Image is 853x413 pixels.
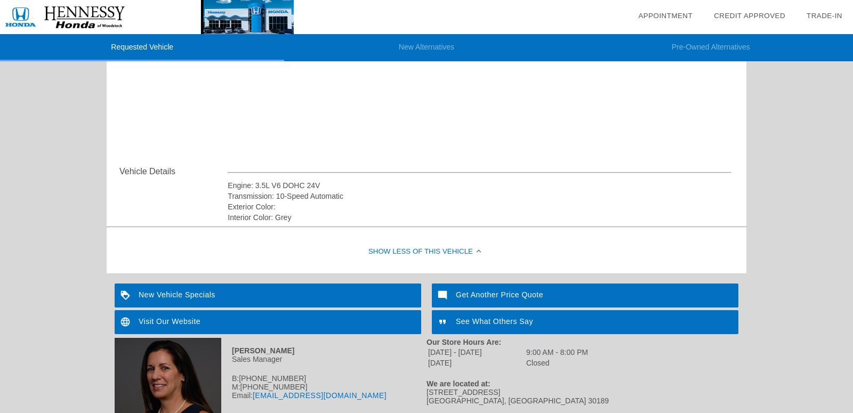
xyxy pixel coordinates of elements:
div: [STREET_ADDRESS] [GEOGRAPHIC_DATA], [GEOGRAPHIC_DATA] 30189 [426,388,738,405]
a: New Vehicle Specials [115,284,421,307]
img: ic_loyalty_white_24dp_2x.png [115,284,139,307]
a: Credit Approved [714,12,785,20]
div: Email: [115,391,426,400]
div: Transmission: 10-Speed Automatic [228,191,731,201]
img: ic_language_white_24dp_2x.png [115,310,139,334]
div: Sales Manager [115,355,426,363]
div: Interior Color: Grey [228,212,731,223]
td: [DATE] - [DATE] [428,347,525,357]
td: 9:00 AM - 8:00 PM [526,347,589,357]
span: [PHONE_NUMBER] [240,383,308,391]
a: Trade-In [807,12,842,20]
span: [PHONE_NUMBER] [239,374,306,383]
img: ic_format_quote_white_24dp_2x.png [432,310,456,334]
img: ic_mode_comment_white_24dp_2x.png [432,284,456,307]
a: [EMAIL_ADDRESS][DOMAIN_NAME] [253,391,387,400]
strong: We are located at: [426,379,490,388]
strong: [PERSON_NAME] [232,346,294,355]
a: See What Others Say [432,310,738,334]
li: New Alternatives [284,34,568,61]
div: M: [115,383,426,391]
a: Visit Our Website [115,310,421,334]
a: Appointment [638,12,693,20]
div: Show Less of this Vehicle [107,231,746,273]
td: Closed [526,358,589,368]
strong: Our Store Hours Are: [426,338,501,346]
td: [DATE] [428,358,525,368]
a: Get Another Price Quote [432,284,738,307]
div: B: [115,374,426,383]
div: Engine: 3.5L V6 DOHC 24V [228,180,731,191]
div: Exterior Color: [228,201,731,212]
li: Pre-Owned Alternatives [569,34,853,61]
div: Vehicle Details [119,165,228,178]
